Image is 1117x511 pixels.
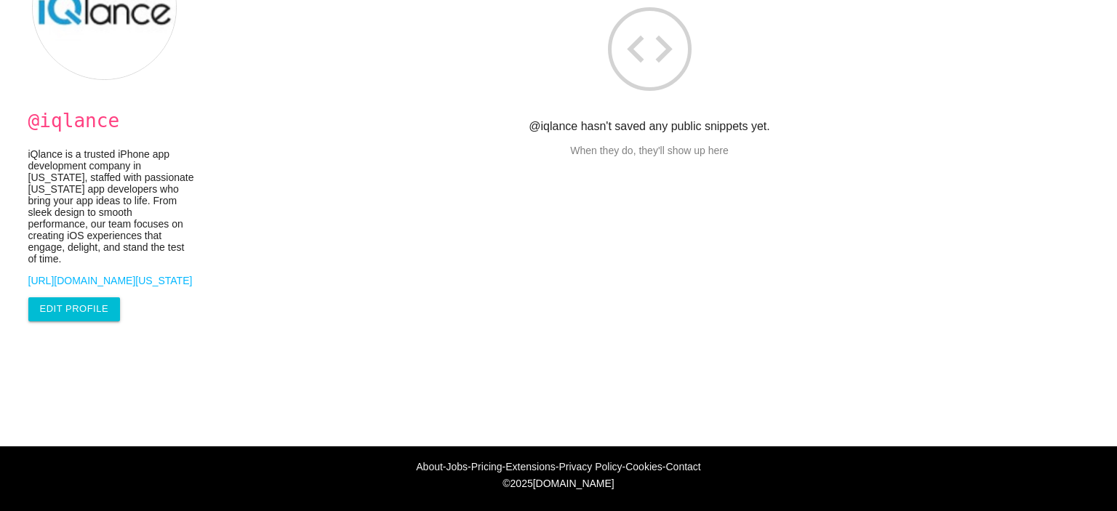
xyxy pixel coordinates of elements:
[625,461,662,472] a: Cookies
[28,297,121,321] a: Edit Profile
[471,461,503,472] a: Pricing
[505,461,555,472] a: Extensions
[28,148,195,265] p: iQlance is a trusted iPhone app development company in [US_STATE], staffed with passionate [US_ST...
[558,461,622,472] a: Privacy Policy
[608,7,692,91] i: code
[7,461,1110,472] div: - - - - - -
[511,478,533,489] span: 2025
[665,461,700,472] a: Contact
[28,110,195,132] h1: @iqlance
[447,461,468,472] a: Jobs
[416,461,443,472] a: About
[28,275,195,286] a: [URL][DOMAIN_NAME][US_STATE]
[210,145,1089,156] p: When they do, they'll show up here
[172,478,944,489] div: © [DOMAIN_NAME]
[529,120,770,132] strong: @iqlance hasn't saved any public snippets yet.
